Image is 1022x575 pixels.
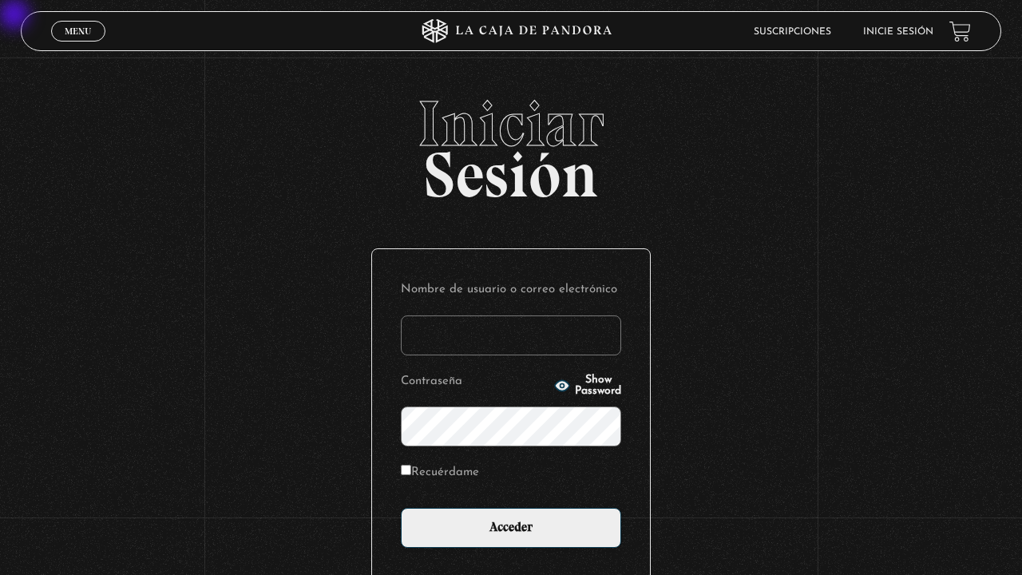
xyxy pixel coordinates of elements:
input: Recuérdame [401,465,411,475]
label: Contraseña [401,370,549,395]
label: Nombre de usuario o correo electrónico [401,278,621,303]
span: Cerrar [60,40,97,51]
a: Suscripciones [754,27,831,37]
button: Show Password [554,375,621,397]
span: Show Password [575,375,621,397]
a: View your shopping cart [949,21,971,42]
a: Inicie sesión [863,27,933,37]
span: Menu [65,26,91,36]
label: Recuérdame [401,461,479,486]
h2: Sesión [21,92,1002,194]
input: Acceder [401,508,621,548]
span: Iniciar [21,92,1002,156]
